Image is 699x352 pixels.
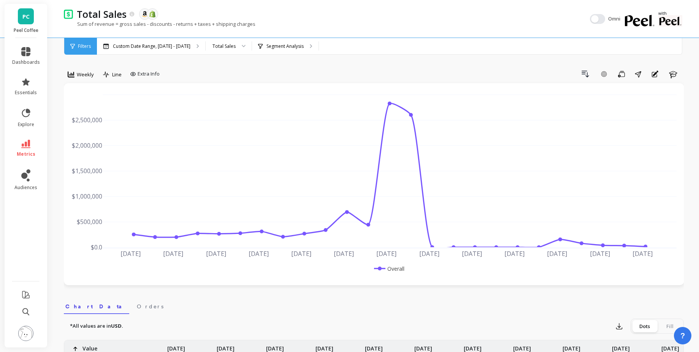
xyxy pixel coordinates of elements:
[14,185,37,191] span: audiences
[137,303,163,310] span: Orders
[12,27,40,33] p: Peel Coffee
[632,320,657,332] div: Dots
[64,9,73,19] img: header icon
[78,43,91,49] span: Filters
[680,330,685,341] span: ?
[674,327,691,344] button: ?
[212,43,236,50] div: Total Sales
[111,322,123,329] strong: USD.
[70,322,123,330] p: *All values are in
[608,15,622,23] span: Omni
[658,15,682,27] img: partner logo
[77,71,94,78] span: Weekly
[18,122,34,128] span: explore
[112,71,122,78] span: Line
[149,11,156,17] img: api.shopify.svg
[657,320,682,332] div: Fill
[266,43,304,49] p: Segment Analysis
[12,59,40,65] span: dashboards
[64,21,255,27] p: Sum of revenue = gross sales - discounts - returns + taxes + shipping charges
[64,297,684,314] nav: Tabs
[138,70,160,78] span: Extra Info
[113,43,190,49] p: Custom Date Range, [DATE] - [DATE]
[18,326,33,341] img: profile picture
[15,90,37,96] span: essentials
[22,12,30,21] span: PC
[658,11,682,15] p: with
[77,8,127,21] p: Total Sales
[17,151,35,157] span: metrics
[141,11,148,17] img: api.amazon.svg
[65,303,128,310] span: Chart Data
